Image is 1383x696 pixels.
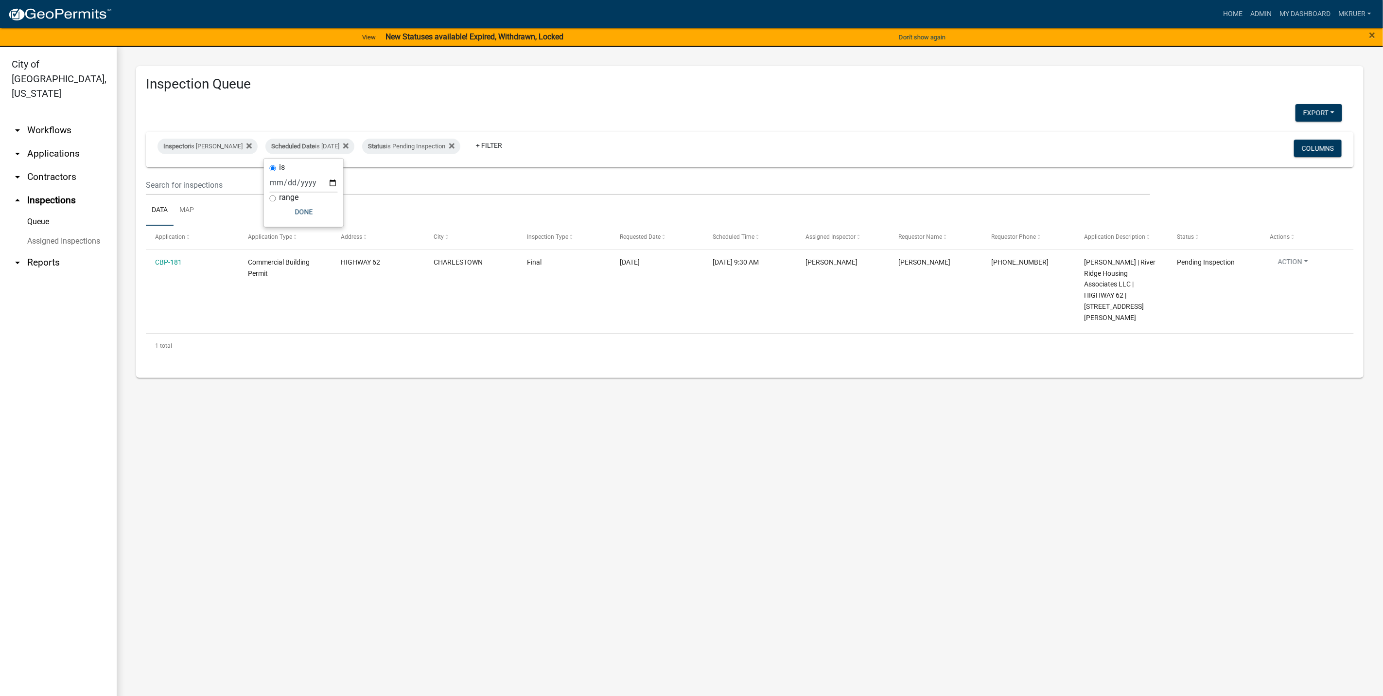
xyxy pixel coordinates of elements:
[155,233,185,240] span: Application
[424,226,517,249] datatable-header-cell: City
[332,226,424,249] datatable-header-cell: Address
[265,139,354,154] div: is [DATE]
[280,164,285,172] label: is
[248,258,310,277] span: Commercial Building Permit
[796,226,889,249] datatable-header-cell: Assigned Inspector
[12,148,23,160] i: arrow_drop_down
[146,76,1354,92] h3: Inspection Queue
[1075,226,1168,249] datatable-header-cell: Application Description
[1261,226,1354,249] datatable-header-cell: Actions
[248,233,292,240] span: Application Type
[362,139,460,154] div: is Pending Inspection
[991,258,1049,266] span: 502-294-6588
[805,233,856,240] span: Assigned Inspector
[146,226,239,249] datatable-header-cell: Application
[368,143,386,150] span: Status
[527,258,542,266] span: Final
[12,171,23,183] i: arrow_drop_down
[1276,5,1334,23] a: My Dashboard
[12,257,23,268] i: arrow_drop_down
[1369,29,1376,41] button: Close
[527,233,568,240] span: Inspection Type
[1369,28,1376,42] span: ×
[468,137,510,154] a: + Filter
[434,233,444,240] span: City
[1295,104,1342,122] button: Export
[703,226,796,249] datatable-header-cell: Scheduled Time
[155,258,182,266] a: CBP-181
[1085,258,1156,321] span: Bryce Perkins | River Ridge Housing Associates LLC | HIGHWAY 62 | 7721 Fern Grove Dr Parkway Bldg. 5
[1177,233,1194,240] span: Status
[239,226,332,249] datatable-header-cell: Application Type
[620,258,640,266] span: 08/20/2025
[1177,258,1235,266] span: Pending Inspection
[1219,5,1246,23] a: Home
[385,32,563,41] strong: New Statuses available! Expired, Withdrawn, Locked
[1294,140,1342,157] button: Columns
[163,143,190,150] span: Inspector
[1168,226,1261,249] datatable-header-cell: Status
[611,226,703,249] datatable-header-cell: Requested Date
[518,226,611,249] datatable-header-cell: Inspection Type
[341,258,380,266] span: HIGHWAY 62
[271,143,315,150] span: Scheduled Date
[805,258,858,266] span: Mike Kruer
[713,233,754,240] span: Scheduled Time
[12,125,23,136] i: arrow_drop_down
[1246,5,1276,23] a: Admin
[982,226,1075,249] datatable-header-cell: Requestor Phone
[898,233,942,240] span: Requestor Name
[620,233,661,240] span: Requested Date
[991,233,1036,240] span: Requestor Phone
[1085,233,1146,240] span: Application Description
[898,258,950,266] span: JOHN
[341,233,362,240] span: Address
[895,29,949,45] button: Don't show again
[358,29,380,45] a: View
[1270,257,1316,271] button: Action
[146,195,174,226] a: Data
[174,195,200,226] a: Map
[158,139,258,154] div: is [PERSON_NAME]
[280,194,299,202] label: range
[146,334,1354,358] div: 1 total
[270,203,338,221] button: Done
[434,258,483,266] span: CHARLESTOWN
[889,226,982,249] datatable-header-cell: Requestor Name
[146,175,1150,195] input: Search for inspections
[1334,5,1375,23] a: mkruer
[12,195,23,206] i: arrow_drop_up
[1270,233,1290,240] span: Actions
[713,257,787,268] div: [DATE] 9:30 AM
